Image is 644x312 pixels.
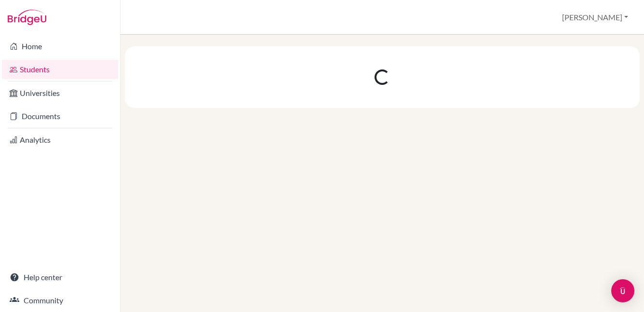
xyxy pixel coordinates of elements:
button: [PERSON_NAME] [558,8,632,27]
a: Universities [2,83,118,103]
a: Students [2,60,118,79]
a: Community [2,291,118,310]
div: Open Intercom Messenger [611,279,634,302]
a: Home [2,37,118,56]
img: Bridge-U [8,10,46,25]
a: Analytics [2,130,118,149]
a: Help center [2,268,118,287]
a: Documents [2,107,118,126]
